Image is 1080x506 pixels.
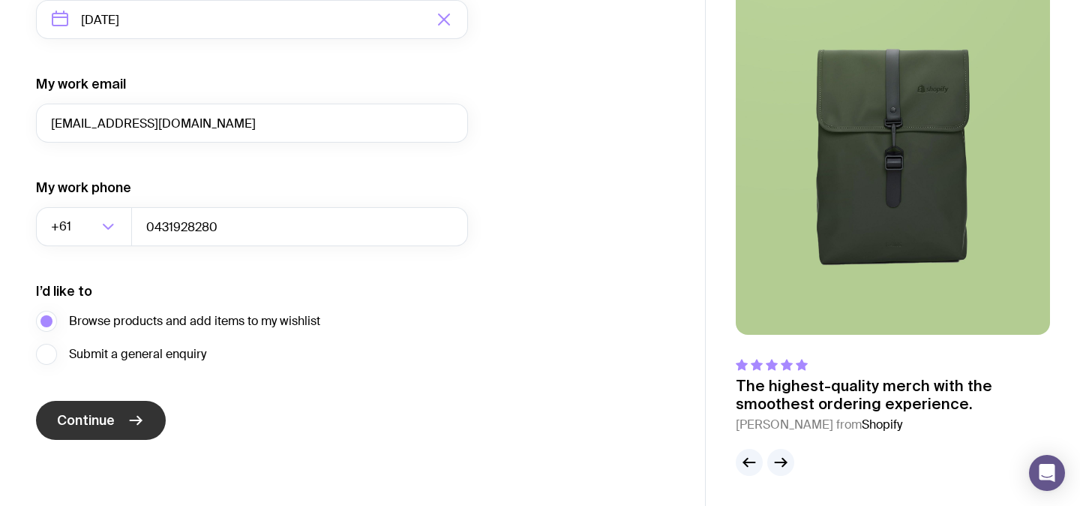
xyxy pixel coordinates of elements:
div: Search for option [36,207,132,246]
label: My work email [36,75,126,93]
button: Continue [36,401,166,440]
label: I’d like to [36,282,92,300]
span: Continue [57,411,115,429]
input: Search for option [74,207,97,246]
span: Submit a general enquiry [69,345,206,363]
label: My work phone [36,179,131,197]
cite: [PERSON_NAME] from [736,416,1050,434]
input: 0400123456 [131,207,468,246]
span: +61 [51,207,74,246]
span: Shopify [862,417,902,432]
p: The highest-quality merch with the smoothest ordering experience. [736,377,1050,413]
span: Browse products and add items to my wishlist [69,312,320,330]
div: Open Intercom Messenger [1029,455,1065,491]
input: you@email.com [36,104,468,143]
